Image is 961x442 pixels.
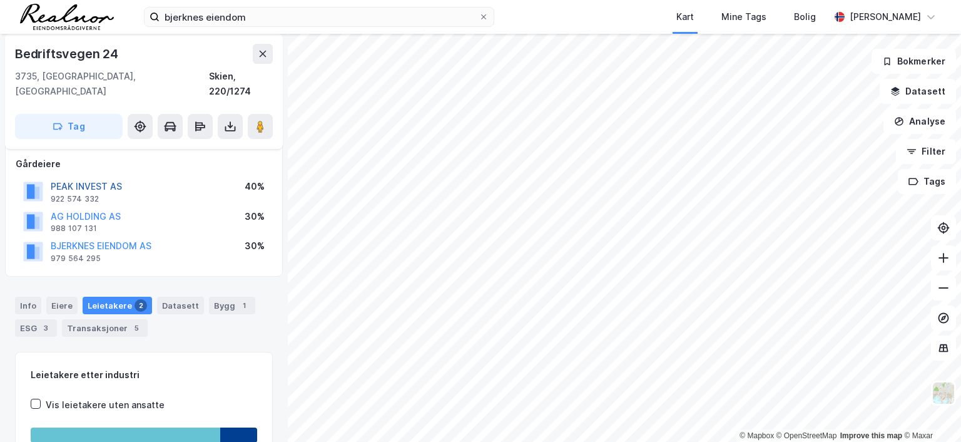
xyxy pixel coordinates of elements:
[872,49,956,74] button: Bokmerker
[31,367,257,383] div: Leietakere etter industri
[850,9,921,24] div: [PERSON_NAME]
[51,224,97,234] div: 988 107 131
[883,109,956,134] button: Analyse
[39,322,52,334] div: 3
[209,69,273,99] div: Skien, 220/1274
[676,9,694,24] div: Kart
[15,44,121,64] div: Bedriftsvegen 24
[51,194,99,204] div: 922 574 332
[160,8,479,26] input: Søk på adresse, matrikkel, gårdeiere, leietakere eller personer
[135,299,147,312] div: 2
[62,319,148,337] div: Transaksjoner
[245,209,265,224] div: 30%
[16,157,272,172] div: Gårdeiere
[740,431,774,440] a: Mapbox
[15,114,123,139] button: Tag
[245,179,265,194] div: 40%
[898,382,961,442] div: Kontrollprogram for chat
[896,139,956,164] button: Filter
[898,169,956,194] button: Tags
[51,254,101,264] div: 979 564 295
[245,239,265,254] div: 30%
[209,297,255,314] div: Bygg
[157,297,204,314] div: Datasett
[840,431,902,440] a: Improve this map
[15,297,41,314] div: Info
[83,297,152,314] div: Leietakere
[776,431,837,440] a: OpenStreetMap
[932,381,955,405] img: Z
[46,398,165,413] div: Vis leietakere uten ansatte
[794,9,816,24] div: Bolig
[130,322,143,334] div: 5
[898,382,961,442] iframe: Chat Widget
[721,9,766,24] div: Mine Tags
[46,297,78,314] div: Eiere
[20,4,114,30] img: realnor-logo.934646d98de889bb5806.png
[880,79,956,104] button: Datasett
[15,69,209,99] div: 3735, [GEOGRAPHIC_DATA], [GEOGRAPHIC_DATA]
[238,299,250,312] div: 1
[15,319,57,337] div: ESG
